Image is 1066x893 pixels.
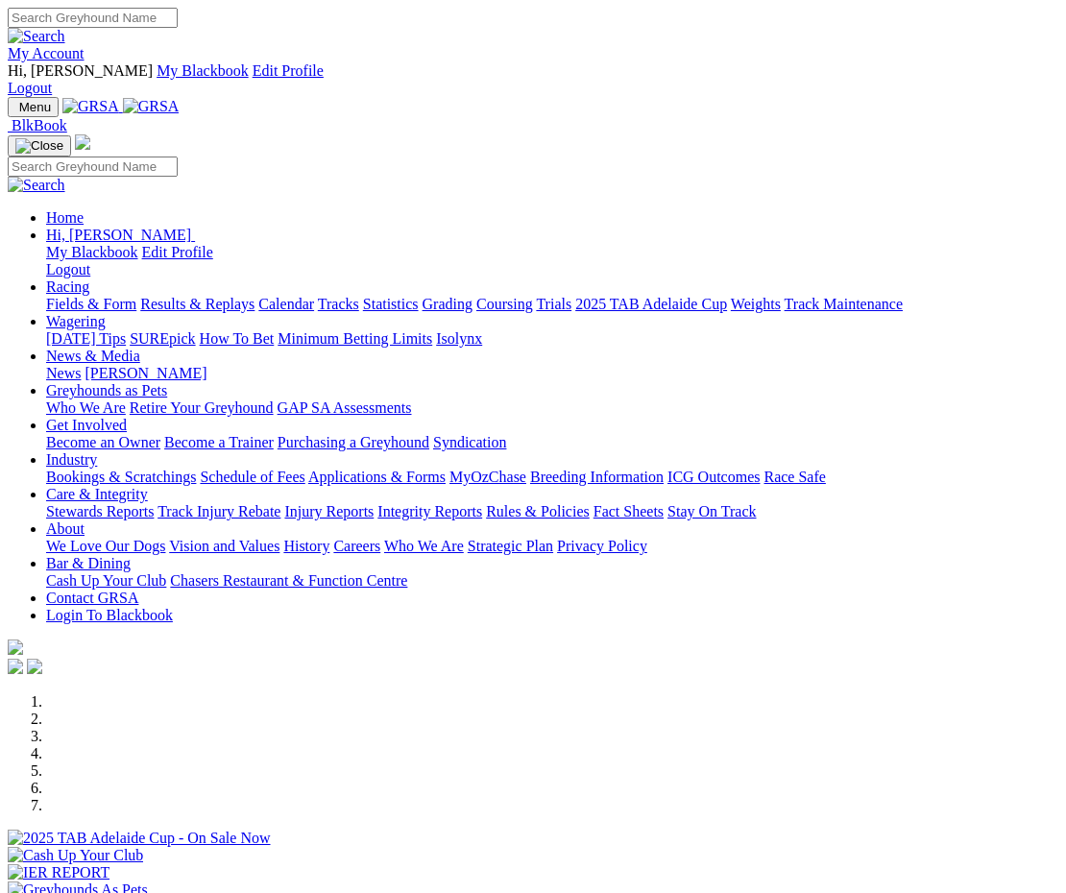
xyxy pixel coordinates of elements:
a: Statistics [363,296,419,312]
a: ICG Outcomes [667,469,760,485]
a: Weights [731,296,781,312]
a: Minimum Betting Limits [278,330,432,347]
a: Who We Are [384,538,464,554]
div: My Account [8,62,1058,97]
img: IER REPORT [8,864,109,881]
img: Search [8,177,65,194]
a: 2025 TAB Adelaide Cup [575,296,727,312]
a: Results & Replays [140,296,254,312]
a: Syndication [433,434,506,450]
a: Schedule of Fees [200,469,304,485]
a: How To Bet [200,330,275,347]
a: MyOzChase [449,469,526,485]
a: Trials [536,296,571,312]
a: [DATE] Tips [46,330,126,347]
a: GAP SA Assessments [278,399,412,416]
div: Hi, [PERSON_NAME] [46,244,1058,278]
a: Fact Sheets [594,503,664,519]
a: Retire Your Greyhound [130,399,274,416]
a: Applications & Forms [308,469,446,485]
a: Get Involved [46,417,127,433]
a: Coursing [476,296,533,312]
a: Login To Blackbook [46,607,173,623]
img: twitter.svg [27,659,42,674]
input: Search [8,157,178,177]
a: Calendar [258,296,314,312]
a: Edit Profile [253,62,324,79]
a: About [46,520,85,537]
div: News & Media [46,365,1058,382]
img: logo-grsa-white.png [75,134,90,150]
a: Fields & Form [46,296,136,312]
img: GRSA [62,98,119,115]
a: Grading [423,296,472,312]
img: Search [8,28,65,45]
a: Isolynx [436,330,482,347]
a: Stay On Track [667,503,756,519]
a: Bar & Dining [46,555,131,571]
a: My Blackbook [46,244,138,260]
span: Hi, [PERSON_NAME] [46,227,191,243]
a: Greyhounds as Pets [46,382,167,398]
img: logo-grsa-white.png [8,640,23,655]
div: Greyhounds as Pets [46,399,1058,417]
div: About [46,538,1058,555]
div: Get Involved [46,434,1058,451]
div: Industry [46,469,1058,486]
a: History [283,538,329,554]
a: We Love Our Dogs [46,538,165,554]
div: Wagering [46,330,1058,348]
a: Become a Trainer [164,434,274,450]
a: My Blackbook [157,62,249,79]
a: BlkBook [8,117,67,133]
a: Home [46,209,84,226]
a: Race Safe [763,469,825,485]
a: Logout [46,261,90,278]
a: Wagering [46,313,106,329]
div: Racing [46,296,1058,313]
a: Industry [46,451,97,468]
a: Integrity Reports [377,503,482,519]
span: Hi, [PERSON_NAME] [8,62,153,79]
a: Vision and Values [169,538,279,554]
a: Careers [333,538,380,554]
img: facebook.svg [8,659,23,674]
a: Logout [8,80,52,96]
a: Edit Profile [142,244,213,260]
a: Strategic Plan [468,538,553,554]
a: Tracks [318,296,359,312]
a: Bookings & Scratchings [46,469,196,485]
img: Cash Up Your Club [8,847,143,864]
a: Injury Reports [284,503,374,519]
div: Care & Integrity [46,503,1058,520]
a: Purchasing a Greyhound [278,434,429,450]
a: Care & Integrity [46,486,148,502]
button: Toggle navigation [8,97,59,117]
a: Contact GRSA [46,590,138,606]
img: GRSA [123,98,180,115]
a: Track Maintenance [785,296,903,312]
a: Breeding Information [530,469,664,485]
a: Cash Up Your Club [46,572,166,589]
a: Become an Owner [46,434,160,450]
a: Track Injury Rebate [157,503,280,519]
img: Close [15,138,63,154]
a: Chasers Restaurant & Function Centre [170,572,407,589]
a: Rules & Policies [486,503,590,519]
div: Bar & Dining [46,572,1058,590]
a: My Account [8,45,85,61]
a: Who We Are [46,399,126,416]
img: 2025 TAB Adelaide Cup - On Sale Now [8,830,271,847]
a: [PERSON_NAME] [85,365,206,381]
button: Toggle navigation [8,135,71,157]
a: News [46,365,81,381]
span: BlkBook [12,117,67,133]
span: Menu [19,100,51,114]
a: SUREpick [130,330,195,347]
a: News & Media [46,348,140,364]
a: Hi, [PERSON_NAME] [46,227,195,243]
input: Search [8,8,178,28]
a: Racing [46,278,89,295]
a: Privacy Policy [557,538,647,554]
a: Stewards Reports [46,503,154,519]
